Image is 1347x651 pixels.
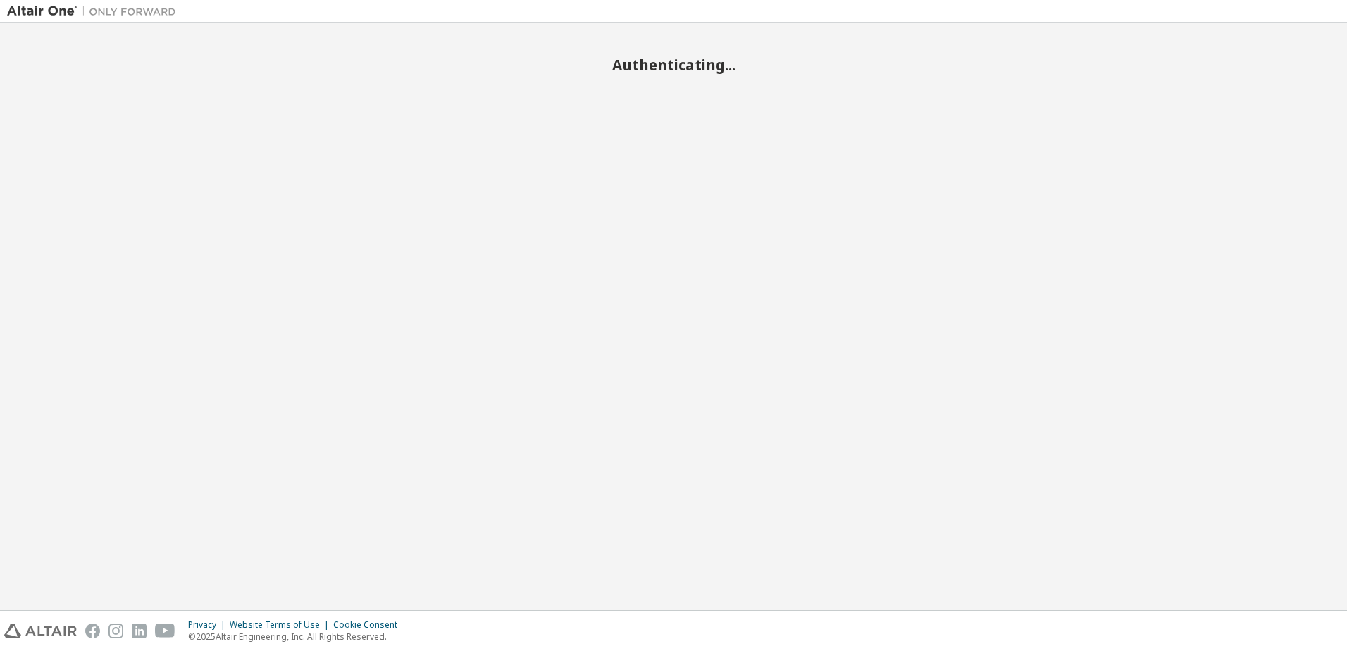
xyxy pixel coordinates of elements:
[155,624,175,638] img: youtube.svg
[4,624,77,638] img: altair_logo.svg
[188,619,230,631] div: Privacy
[333,619,406,631] div: Cookie Consent
[132,624,147,638] img: linkedin.svg
[7,56,1340,74] h2: Authenticating...
[188,631,406,643] p: © 2025 Altair Engineering, Inc. All Rights Reserved.
[108,624,123,638] img: instagram.svg
[85,624,100,638] img: facebook.svg
[7,4,183,18] img: Altair One
[230,619,333,631] div: Website Terms of Use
